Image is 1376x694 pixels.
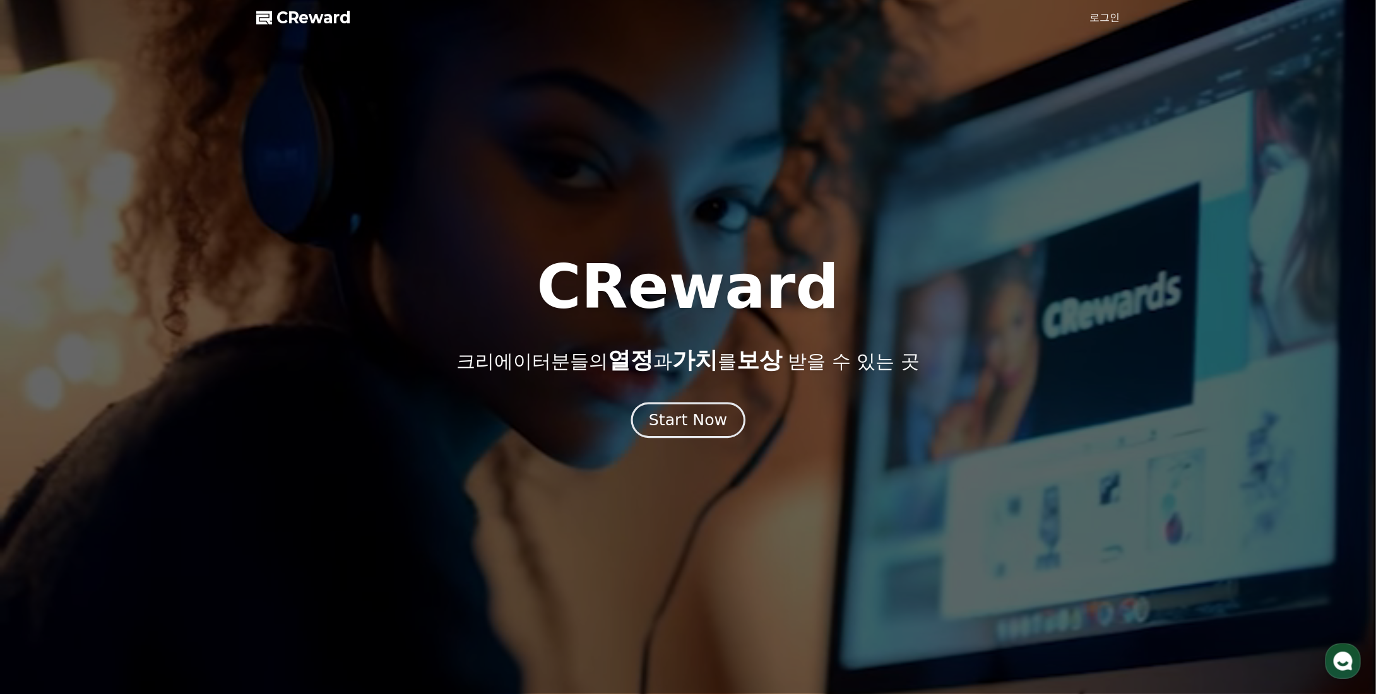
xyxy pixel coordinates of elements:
[195,419,210,429] span: 설정
[456,348,920,373] p: 크리에이터분들의 과 를 받을 수 있는 곳
[1089,10,1120,25] a: 로그인
[634,416,743,428] a: Start Now
[163,400,242,432] a: 설정
[276,8,351,28] span: CReward
[4,400,83,432] a: 홈
[737,347,782,373] span: 보상
[537,257,839,317] h1: CReward
[672,347,718,373] span: 가치
[256,8,351,28] a: CReward
[649,409,727,431] div: Start Now
[116,420,131,430] span: 대화
[83,400,163,432] a: 대화
[631,403,745,438] button: Start Now
[40,419,47,429] span: 홈
[608,347,653,373] span: 열정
